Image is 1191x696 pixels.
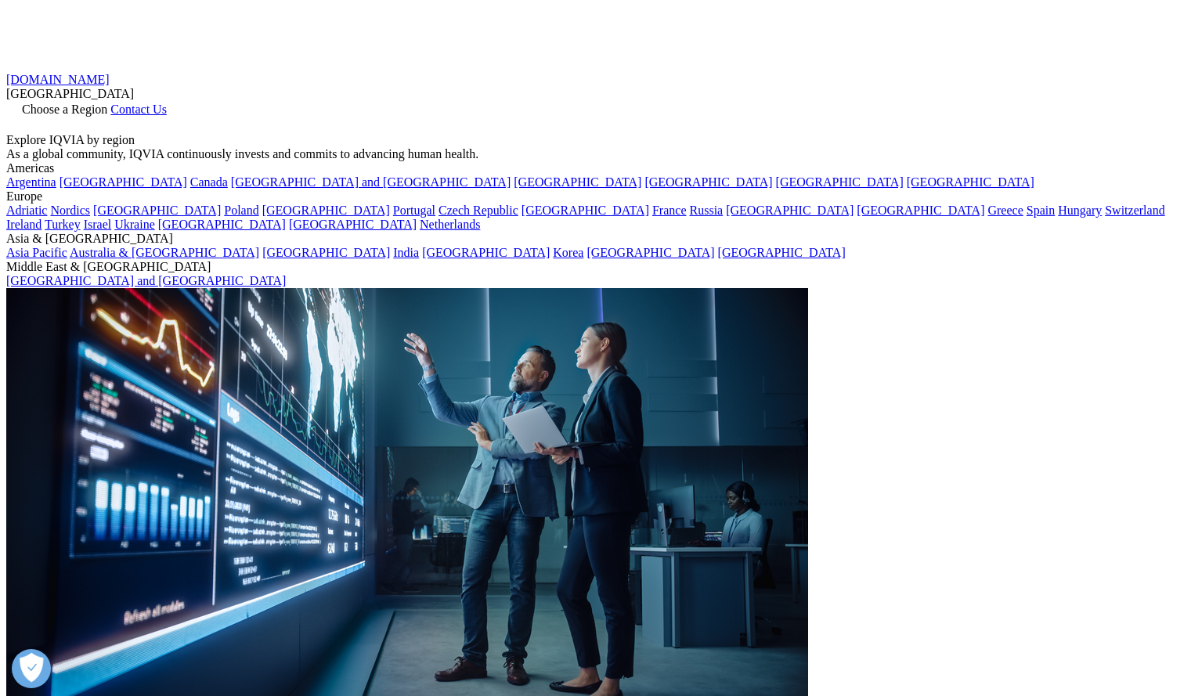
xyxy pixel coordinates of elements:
div: Explore IQVIA by region [6,133,1185,147]
a: Czech Republic [439,204,518,217]
a: Israel [84,218,112,231]
a: Canada [190,175,228,189]
div: Asia & [GEOGRAPHIC_DATA] [6,232,1185,246]
a: [GEOGRAPHIC_DATA] [158,218,286,231]
a: Russia [690,204,724,217]
div: Middle East & [GEOGRAPHIC_DATA] [6,260,1185,274]
a: Netherlands [420,218,480,231]
a: [GEOGRAPHIC_DATA] [93,204,221,217]
span: Choose a Region [22,103,107,116]
a: Turkey [45,218,81,231]
a: Nordics [50,204,90,217]
a: [GEOGRAPHIC_DATA] [60,175,187,189]
a: [GEOGRAPHIC_DATA] [644,175,772,189]
a: [GEOGRAPHIC_DATA] [718,246,846,259]
a: Hungary [1058,204,1102,217]
a: Australia & [GEOGRAPHIC_DATA] [70,246,259,259]
div: Europe [6,189,1185,204]
a: [GEOGRAPHIC_DATA] [726,204,854,217]
a: [GEOGRAPHIC_DATA] [262,204,390,217]
a: Ireland [6,218,42,231]
a: [DOMAIN_NAME] [6,73,110,86]
a: Switzerland [1105,204,1164,217]
a: Adriatic [6,204,47,217]
a: India [393,246,419,259]
a: Greece [987,204,1023,217]
div: Americas [6,161,1185,175]
a: [GEOGRAPHIC_DATA] and [GEOGRAPHIC_DATA] [231,175,511,189]
a: [GEOGRAPHIC_DATA] [422,246,550,259]
a: [GEOGRAPHIC_DATA] [857,204,984,217]
a: [GEOGRAPHIC_DATA] and [GEOGRAPHIC_DATA] [6,274,286,287]
a: Spain [1027,204,1055,217]
button: 優先設定センターを開く [12,649,51,688]
div: As a global community, IQVIA continuously invests and commits to advancing human health. [6,147,1185,161]
a: [GEOGRAPHIC_DATA] [586,246,714,259]
a: [GEOGRAPHIC_DATA] [907,175,1034,189]
a: [GEOGRAPHIC_DATA] [776,175,904,189]
a: Argentina [6,175,56,189]
a: Asia Pacific [6,246,67,259]
a: Ukraine [114,218,155,231]
div: [GEOGRAPHIC_DATA] [6,87,1185,101]
a: Poland [224,204,258,217]
a: [GEOGRAPHIC_DATA] [514,175,641,189]
a: [GEOGRAPHIC_DATA] [522,204,649,217]
a: Portugal [393,204,435,217]
a: [GEOGRAPHIC_DATA] [289,218,417,231]
a: [GEOGRAPHIC_DATA] [262,246,390,259]
a: France [652,204,687,217]
a: Contact Us [110,103,167,116]
a: Korea [553,246,583,259]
